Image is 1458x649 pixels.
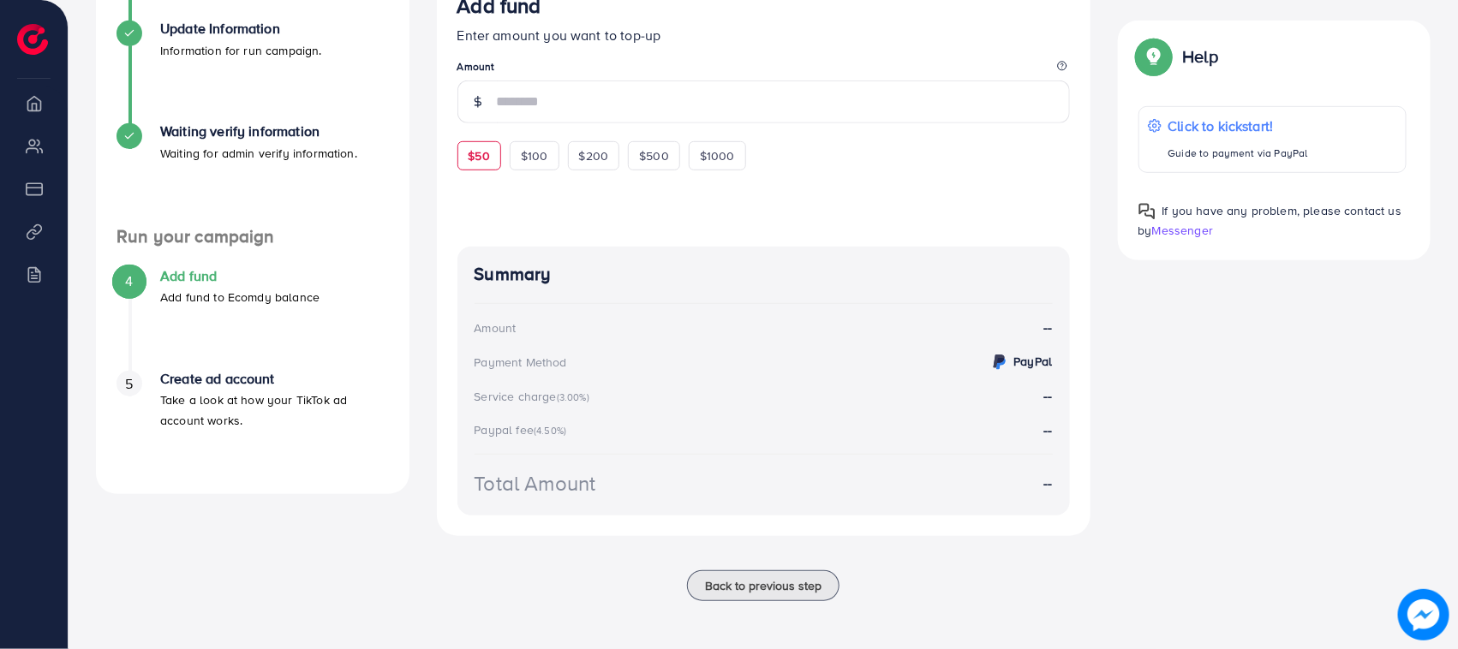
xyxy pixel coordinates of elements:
li: Waiting verify information [96,123,409,226]
img: Popup guide [1138,41,1169,72]
span: Messenger [1152,222,1213,239]
div: Amount [475,319,517,336]
strong: PayPal [1014,353,1053,370]
p: Help [1183,46,1219,67]
span: $200 [579,147,609,164]
span: $500 [639,147,669,164]
strong: -- [1043,318,1052,337]
span: $100 [521,147,548,164]
span: $50 [469,147,490,164]
p: Take a look at how your TikTok ad account works. [160,390,389,431]
div: Paypal fee [475,421,572,438]
img: Popup guide [1138,203,1156,220]
small: (3.00%) [557,390,589,404]
span: If you have any problem, please contact us by [1138,202,1402,239]
h4: Summary [475,264,1053,285]
p: Guide to payment via PayPal [1168,143,1308,164]
strong: -- [1043,386,1052,405]
button: Back to previous step [687,570,840,601]
p: Enter amount you want to top-up [457,25,1070,45]
div: Total Amount [475,468,596,498]
li: Create ad account [96,371,409,473]
img: logo [17,24,48,55]
div: Service charge [475,388,595,405]
h4: Create ad account [160,371,389,387]
strong: -- [1043,473,1052,493]
li: Update Information [96,21,409,123]
h4: Update Information [160,21,322,37]
small: (4.50%) [534,424,566,438]
span: 5 [125,374,133,394]
p: Information for run campaign. [160,40,322,61]
h4: Run your campaign [96,226,409,247]
span: $1000 [700,147,735,164]
img: credit [989,352,1010,372]
img: image [1399,590,1449,640]
h4: Add fund [160,268,320,284]
span: 4 [125,271,133,291]
h4: Waiting verify information [160,123,357,140]
p: Waiting for admin verify information. [160,143,357,164]
strong: -- [1043,420,1052,439]
legend: Amount [457,59,1070,80]
div: Payment Method [475,354,567,371]
p: Click to kickstart! [1168,116,1308,136]
p: Add fund to Ecomdy balance [160,287,320,307]
span: Back to previous step [705,577,822,594]
li: Add fund [96,268,409,371]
